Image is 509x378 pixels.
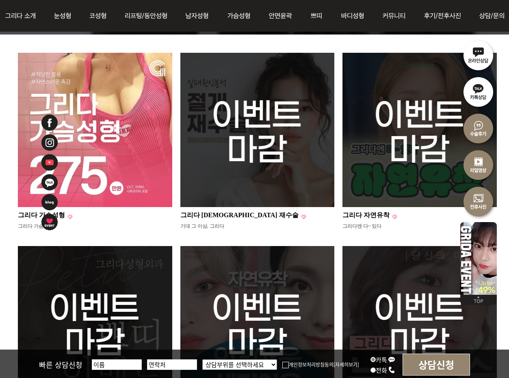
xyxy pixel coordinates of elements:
[41,114,58,132] img: 페이스북
[388,356,395,363] img: kakao_icon.png
[282,361,334,368] label: 개인정보처리방침동의
[92,359,142,370] input: 이름
[41,134,58,151] img: 인스타그램
[41,153,58,171] img: 유투브
[388,366,395,374] img: call_icon.png
[460,37,497,73] img: 온라인상담
[460,73,497,110] img: 카톡상담
[392,214,397,220] img: 인기글
[460,183,497,219] img: 수술전후사진
[18,215,172,230] a: 그리다 가슴성형 그리다 가슴성형
[180,215,335,230] a: 그리다 [DEMOGRAPHIC_DATA] 재수술 기대 그 이상, 그리다
[301,214,306,220] img: 인기글
[460,110,497,146] img: 수술후기
[370,357,376,362] input: 카톡
[342,223,497,230] p: 그리다엔 다~ 있다
[282,362,289,368] img: checkbox.png
[460,295,497,305] img: 위로가기
[370,355,395,364] label: 카톡
[39,359,82,370] span: 빠른 상담신청
[334,361,359,368] a: [자세히보기]
[460,146,497,183] img: 리얼영상
[460,219,497,295] img: 이벤트
[342,215,497,230] a: 그리다 자연유착 그리다엔 다~ 있다
[403,354,470,376] input: 상담신청
[370,366,395,374] label: 전화
[18,223,172,230] p: 그리다 가슴성형
[342,211,390,220] p: 그리다 자연유착
[18,211,65,220] p: 그리다 가슴성형
[41,193,58,211] img: 네이버블로그
[41,173,58,191] img: 카카오톡
[180,211,299,220] p: 그리다 [DEMOGRAPHIC_DATA] 재수술
[147,359,197,370] input: 연락처
[180,223,335,230] p: 기대 그 이상, 그리다
[41,213,58,231] img: 이벤트
[370,367,376,373] input: 전화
